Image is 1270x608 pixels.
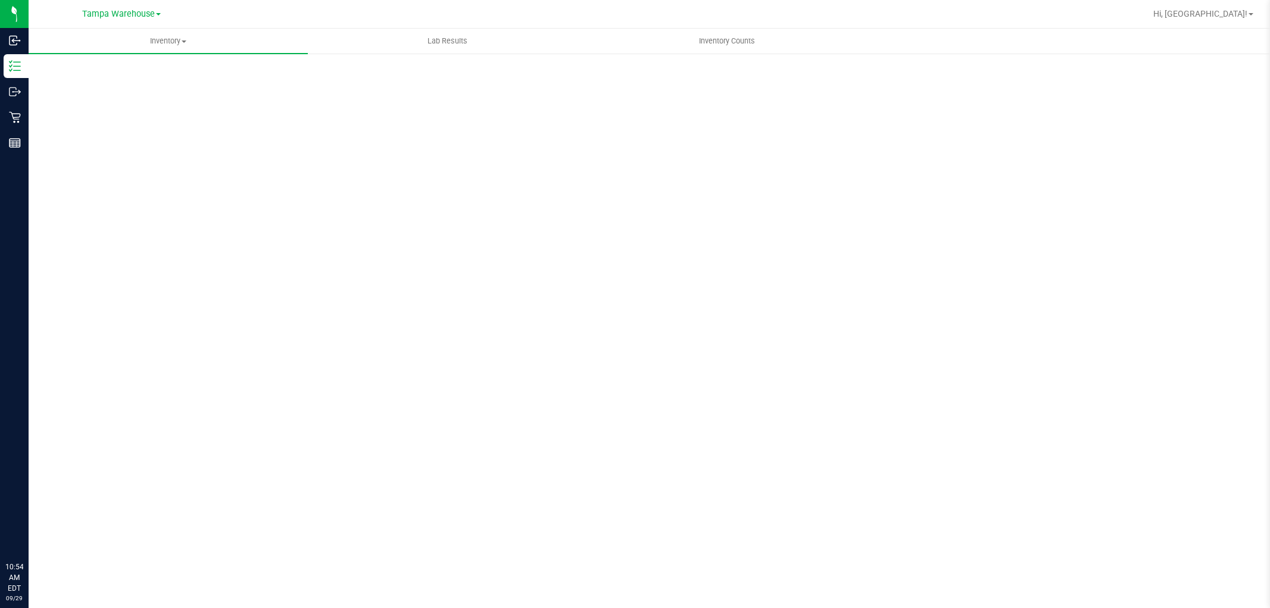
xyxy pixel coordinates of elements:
span: Lab Results [411,36,483,46]
p: 09/29 [5,594,23,603]
a: Inventory Counts [587,29,866,54]
span: Hi, [GEOGRAPHIC_DATA]! [1153,9,1247,18]
inline-svg: Inventory [9,60,21,72]
a: Inventory [29,29,308,54]
span: Inventory [29,36,308,46]
span: Tampa Warehouse [82,9,155,19]
inline-svg: Inbound [9,35,21,46]
inline-svg: Retail [9,111,21,123]
inline-svg: Outbound [9,86,21,98]
span: Inventory Counts [683,36,771,46]
inline-svg: Reports [9,137,21,149]
a: Lab Results [308,29,587,54]
p: 10:54 AM EDT [5,562,23,594]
